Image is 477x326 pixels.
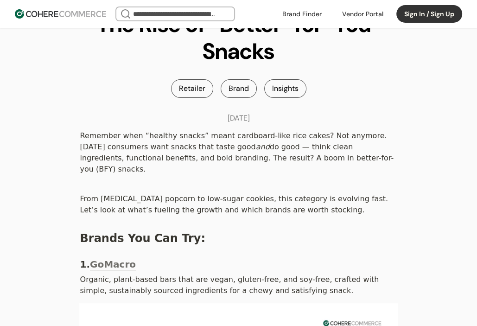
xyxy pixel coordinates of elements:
div: [DATE] [228,113,250,124]
span: Brands You Can Try: [80,232,205,245]
img: Cohere Logo [15,9,106,19]
div: Remember when “healthy snacks” meant cardboard-like rice cakes? Not anymore. [DATE] consumers wan... [79,129,398,176]
div: From [MEDICAL_DATA] popcorn to low-sugar cookies, this category is evolving fast. Let’s look at w... [79,192,398,217]
button: Sign In / Sign Up [396,5,462,23]
a: GoMacro [90,259,136,270]
div: Organic, plant-based bars that are vegan, gluten-free, and soy-free, crafted with simple, sustain... [79,273,398,298]
div: Insights [264,79,306,98]
em: and [256,142,270,151]
h1: The Rise of “Better-for-You” Snacks [72,11,406,64]
b: 1. [80,259,90,270]
div: Retailer [171,79,213,98]
div: Brand [221,79,257,98]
